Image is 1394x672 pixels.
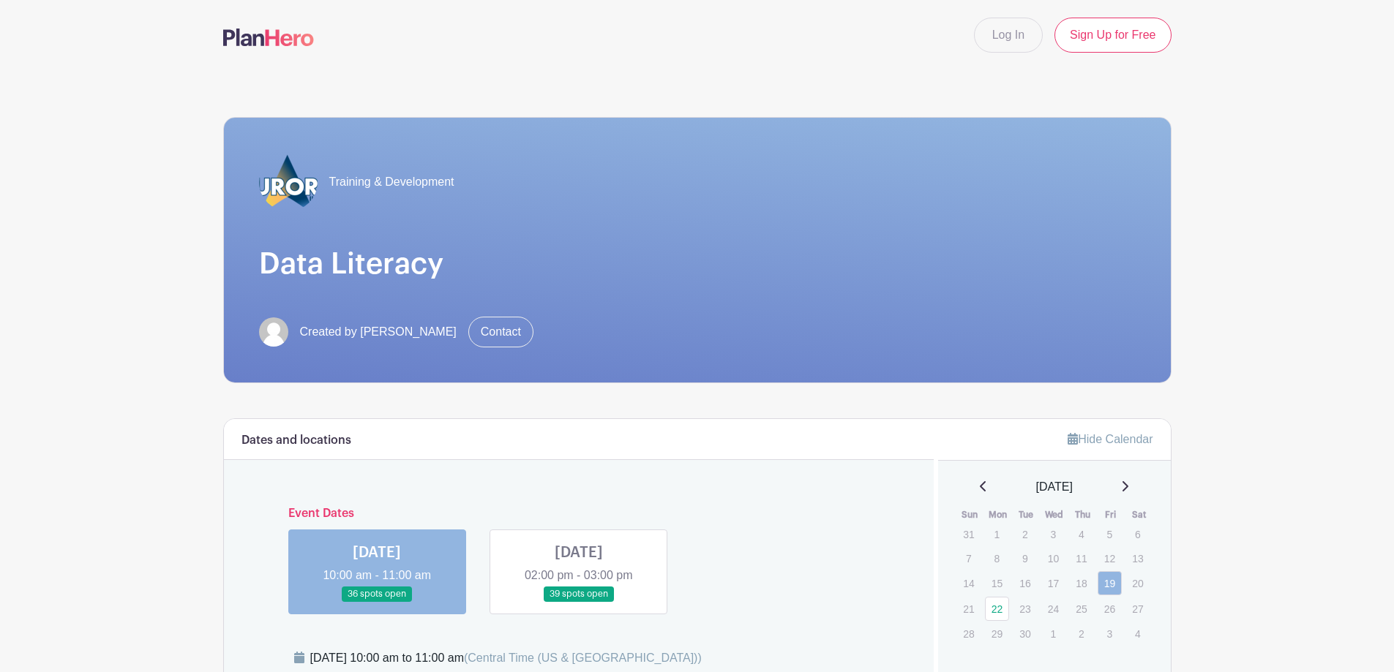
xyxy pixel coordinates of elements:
[956,597,981,620] p: 21
[1013,622,1037,645] p: 30
[1125,572,1150,594] p: 20
[1069,523,1093,545] p: 4
[310,649,702,667] div: [DATE] 10:00 am to 11:00 am
[985,622,1009,645] p: 29
[1013,547,1037,570] p: 9
[223,29,314,46] img: logo-507f7623f17ff9eddc593b1ce0a138ce2505c220e1c5a4e2b4648c50719b7d32.svg
[1068,433,1153,445] a: Hide Calendar
[1069,547,1093,570] p: 11
[1098,597,1122,620] p: 26
[259,246,1136,282] h1: Data Literacy
[464,652,702,664] span: (Central Time (US & [GEOGRAPHIC_DATA]))
[468,317,533,347] a: Contact
[1125,597,1150,620] p: 27
[985,523,1009,545] p: 1
[1069,622,1093,645] p: 2
[300,323,457,341] span: Created by [PERSON_NAME]
[241,434,351,448] h6: Dates and locations
[1125,523,1150,545] p: 6
[956,507,984,522] th: Sun
[1098,547,1122,570] p: 12
[956,523,981,545] p: 31
[1125,547,1150,570] p: 13
[1041,507,1069,522] th: Wed
[985,547,1009,570] p: 8
[974,18,1043,53] a: Log In
[985,597,1009,621] a: 22
[984,507,1013,522] th: Mon
[985,572,1009,594] p: 15
[956,572,981,594] p: 14
[1012,507,1041,522] th: Tue
[956,547,981,570] p: 7
[1098,571,1122,595] a: 19
[956,622,981,645] p: 28
[259,317,288,347] img: default-ce2991bfa6775e67f084385cd625a349d9dcbb7a52a09fb2fda1e96e2d18dcdb.png
[1013,572,1037,594] p: 16
[1097,507,1125,522] th: Fri
[1069,597,1093,620] p: 25
[1041,572,1065,594] p: 17
[1054,18,1171,53] a: Sign Up for Free
[277,507,882,521] h6: Event Dates
[1125,507,1153,522] th: Sat
[1125,622,1150,645] p: 4
[1098,622,1122,645] p: 3
[1068,507,1097,522] th: Thu
[329,173,454,191] span: Training & Development
[1069,572,1093,594] p: 18
[1036,478,1073,496] span: [DATE]
[1041,523,1065,545] p: 3
[1013,597,1037,620] p: 23
[1013,523,1037,545] p: 2
[1098,523,1122,545] p: 5
[1041,597,1065,620] p: 24
[1041,622,1065,645] p: 1
[259,153,318,211] img: 2023_COA_Horiz_Logo_PMS_BlueStroke%204.png
[1041,547,1065,570] p: 10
